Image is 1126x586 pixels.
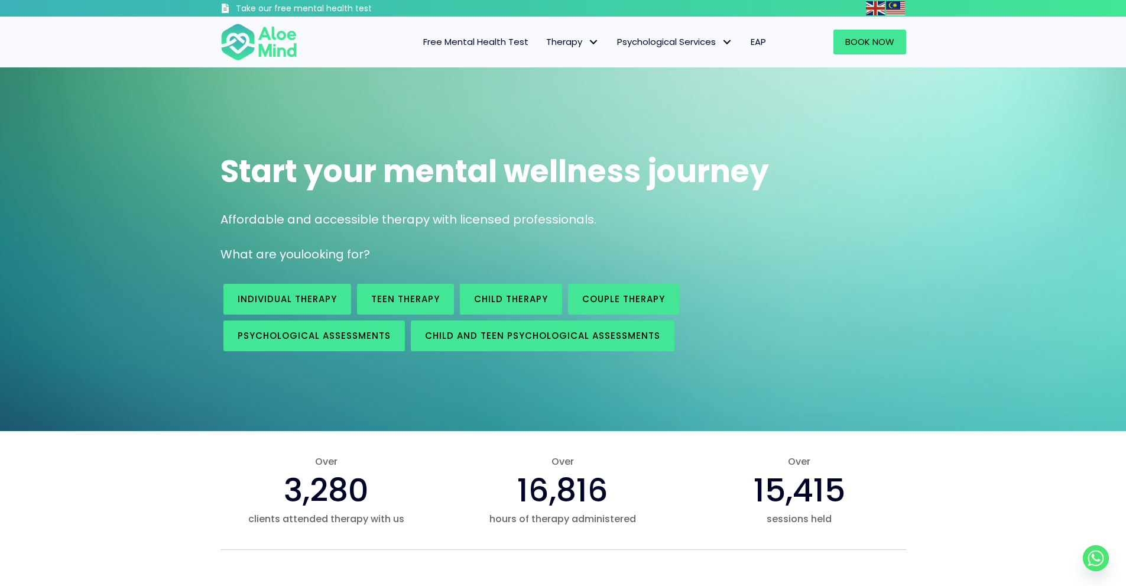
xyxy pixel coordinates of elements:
a: Take our free mental health test [220,3,435,17]
span: Book Now [845,35,894,48]
span: Individual therapy [238,293,337,305]
span: clients attended therapy with us [220,512,433,526]
span: Therapy [546,35,599,48]
span: Free Mental Health Test [423,35,528,48]
a: TherapyTherapy: submenu [537,30,608,54]
span: Psychological assessments [238,329,391,342]
h3: Take our free mental health test [236,3,435,15]
span: Couple therapy [582,293,665,305]
span: 3,280 [284,468,369,513]
span: Child Therapy [474,293,548,305]
span: looking for? [301,246,370,263]
nav: Menu [313,30,775,54]
span: 16,816 [517,468,608,513]
span: What are you [220,246,301,263]
span: Start your mental wellness journey [220,150,769,193]
a: Psychological ServicesPsychological Services: submenu [608,30,742,54]
a: Couple therapy [568,284,679,315]
span: EAP [751,35,766,48]
img: Aloe mind Logo [220,22,297,61]
a: Psychological assessments [223,320,405,351]
span: Over [220,455,433,468]
span: Therapy: submenu [585,34,602,51]
a: English [866,1,886,15]
a: Individual therapy [223,284,351,315]
span: Psychological Services [617,35,733,48]
span: Child and Teen Psychological assessments [425,329,660,342]
a: Child and Teen Psychological assessments [411,320,674,351]
p: Affordable and accessible therapy with licensed professionals. [220,211,906,228]
a: Child Therapy [460,284,562,315]
span: Psychological Services: submenu [719,34,736,51]
span: Over [693,455,906,468]
a: Malay [886,1,906,15]
span: Teen Therapy [371,293,440,305]
a: Free Mental Health Test [414,30,537,54]
a: Book Now [833,30,906,54]
a: EAP [742,30,775,54]
img: en [866,1,885,15]
span: 15,415 [754,468,845,513]
img: ms [886,1,905,15]
span: sessions held [693,512,906,526]
span: hours of therapy administered [456,512,669,526]
a: Teen Therapy [357,284,454,315]
a: Whatsapp [1083,545,1109,571]
span: Over [456,455,669,468]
